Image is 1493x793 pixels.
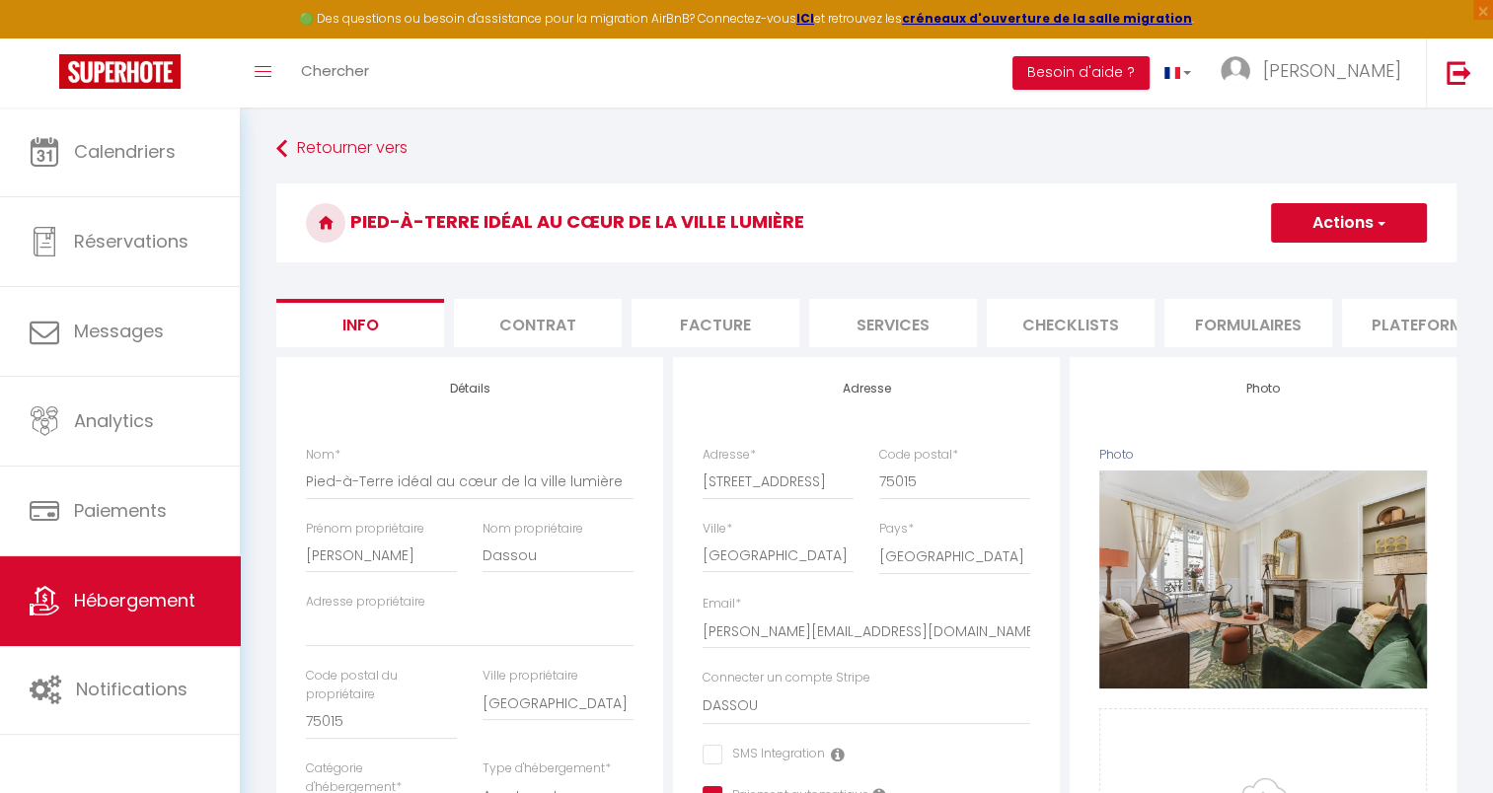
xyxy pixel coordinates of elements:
h4: Adresse [703,382,1030,396]
span: Calendriers [74,139,176,164]
li: Info [276,299,444,347]
a: Retourner vers [276,131,1456,167]
label: Photo [1099,446,1134,465]
label: Code postal du propriétaire [306,667,457,704]
li: Formulaires [1164,299,1332,347]
li: Contrat [454,299,622,347]
a: ... [PERSON_NAME] [1206,38,1426,108]
h4: Photo [1099,382,1427,396]
span: Notifications [76,677,187,701]
label: Prénom propriétaire [306,520,424,539]
img: ... [1221,56,1250,86]
button: Besoin d'aide ? [1012,56,1150,90]
span: Paiements [74,498,167,523]
span: Hébergement [74,588,195,613]
label: Adresse [703,446,756,465]
h3: Pied-à-Terre idéal au cœur de la ville lumière [276,183,1456,262]
label: Nom [306,446,340,465]
li: Checklists [987,299,1155,347]
span: Messages [74,319,164,343]
label: Code postal [879,446,958,465]
a: ICI [796,10,814,27]
label: Connecter un compte Stripe [703,669,870,687]
span: Analytics [74,408,154,433]
span: [PERSON_NAME] [1263,58,1401,83]
li: Services [809,299,977,347]
label: Pays [879,520,914,539]
h4: Détails [306,382,634,396]
label: Ville [703,520,732,539]
img: Super Booking [59,54,181,89]
img: logout [1447,60,1471,85]
span: Réservations [74,229,188,253]
button: Ouvrir le widget de chat LiveChat [16,8,75,67]
label: Type d'hébergement [483,759,611,778]
label: Ville propriétaire [483,667,578,685]
a: créneaux d'ouverture de la salle migration [902,10,1192,27]
label: Email [703,595,741,613]
label: Adresse propriétaire [306,593,425,612]
label: Nom propriétaire [483,520,583,539]
button: Actions [1271,203,1427,243]
span: Chercher [301,60,369,81]
li: Facture [632,299,799,347]
a: Chercher [286,38,384,108]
